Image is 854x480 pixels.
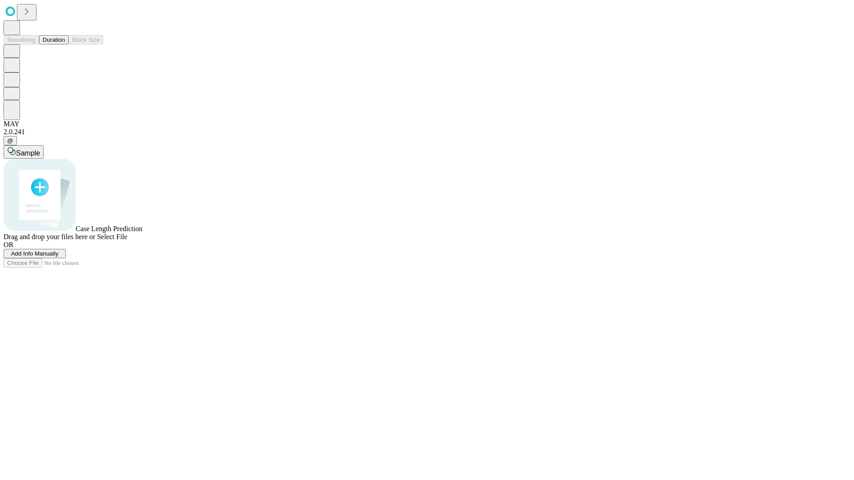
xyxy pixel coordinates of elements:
[11,250,59,257] span: Add Info Manually
[4,145,44,159] button: Sample
[4,249,66,258] button: Add Info Manually
[76,225,142,232] span: Case Length Prediction
[68,35,103,44] button: Block Size
[4,120,850,128] div: MAY
[4,35,39,44] button: Smoothing
[4,233,95,240] span: Drag and drop your files here or
[39,35,68,44] button: Duration
[7,137,13,144] span: @
[4,128,850,136] div: 2.0.241
[4,136,17,145] button: @
[4,241,13,248] span: OR
[16,149,40,157] span: Sample
[97,233,127,240] span: Select File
